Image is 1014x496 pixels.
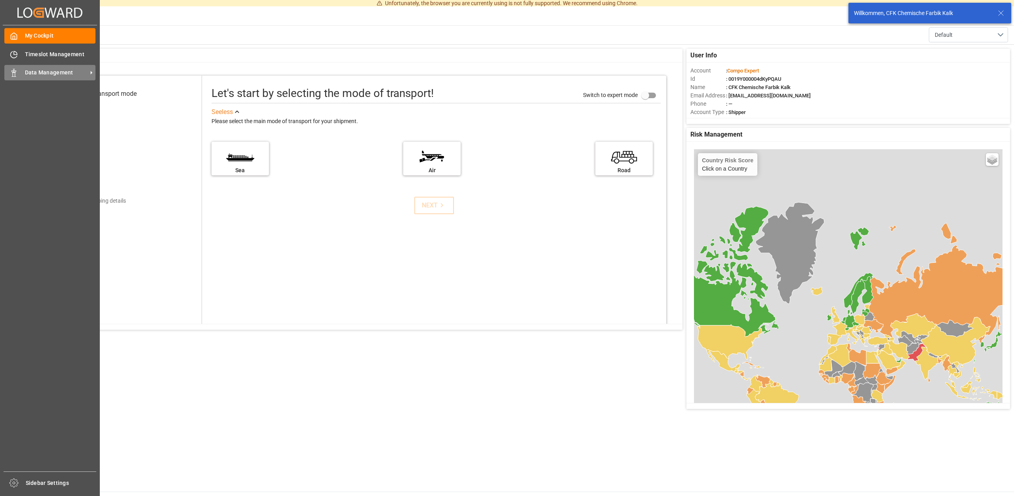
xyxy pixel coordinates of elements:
[690,100,726,108] span: Phone
[986,153,999,166] a: Layers
[726,109,746,115] span: : Shipper
[25,50,96,59] span: Timeslot Management
[726,101,732,107] span: : —
[690,51,717,60] span: User Info
[75,89,137,99] div: Select transport mode
[726,76,781,82] span: : 0019Y000004dKyPQAU
[690,130,742,139] span: Risk Management
[690,91,726,100] span: Email Address
[583,92,638,98] span: Switch to expert mode
[702,157,753,163] h4: Country Risk Score
[726,68,759,74] span: :
[212,117,661,126] div: Please select the main mode of transport for your shipment.
[854,9,990,17] div: Willkommen, CFK Chemische Farbik Kalk
[422,201,446,210] div: NEXT
[935,31,953,39] span: Default
[25,68,88,77] span: Data Management
[929,27,1008,42] button: open menu
[726,84,791,90] span: : CFK Chemische Farbik Kalk
[727,68,759,74] span: Compo Expert
[690,83,726,91] span: Name
[26,479,97,487] span: Sidebar Settings
[407,166,457,175] div: Air
[212,85,434,102] div: Let's start by selecting the mode of transport!
[4,46,95,62] a: Timeslot Management
[726,93,811,99] span: : [EMAIL_ADDRESS][DOMAIN_NAME]
[414,197,454,214] button: NEXT
[25,32,96,40] span: My Cockpit
[4,28,95,44] a: My Cockpit
[212,107,233,117] div: See less
[690,75,726,83] span: Id
[690,108,726,116] span: Account Type
[702,157,753,172] div: Click on a Country
[690,67,726,75] span: Account
[599,166,649,175] div: Road
[76,197,126,205] div: Add shipping details
[215,166,265,175] div: Sea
